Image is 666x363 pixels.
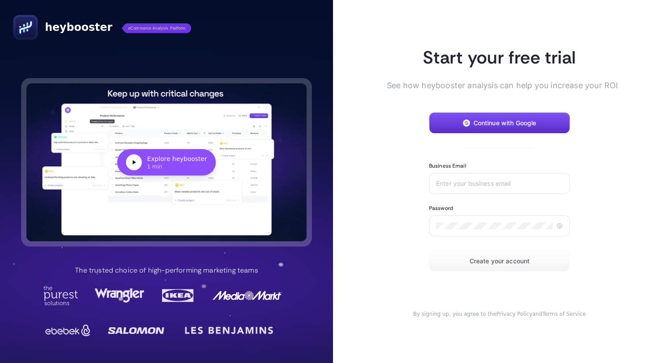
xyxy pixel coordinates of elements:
[147,154,207,163] div: Explore heybooster
[429,162,466,169] label: Business Email
[387,79,598,91] span: See how heybooster analysis can help you increase your ROI
[108,322,164,339] img: Salomon
[147,163,207,170] div: 1 min
[429,205,453,212] label: Password
[123,23,191,33] span: eCommerce Analysis Platform
[95,286,144,305] img: Wrangler
[413,311,496,317] span: By signing up, you agree to the
[45,20,112,34] span: heybooster
[180,320,278,341] img: LesBenjamin
[470,258,530,265] span: Create your account
[496,311,533,317] a: Privacy Policy
[26,83,307,241] button: Explore heybooster1 min
[429,112,570,134] button: Continue with Google
[542,311,586,317] a: Terms of Service
[43,322,92,339] img: Ebebek
[212,286,282,305] img: MediaMarkt
[401,46,598,69] h1: Start your free trial
[160,286,196,305] img: Ikea
[43,286,78,305] img: Purest
[75,265,258,276] p: The trusted choice of high-performing marketing teams
[401,311,598,318] div: and
[436,180,563,187] input: Enter your business email
[474,120,536,127] span: Continue with Google
[429,251,570,272] button: Create your account
[13,15,191,40] a: heyboostereCommerce Analysis Platform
